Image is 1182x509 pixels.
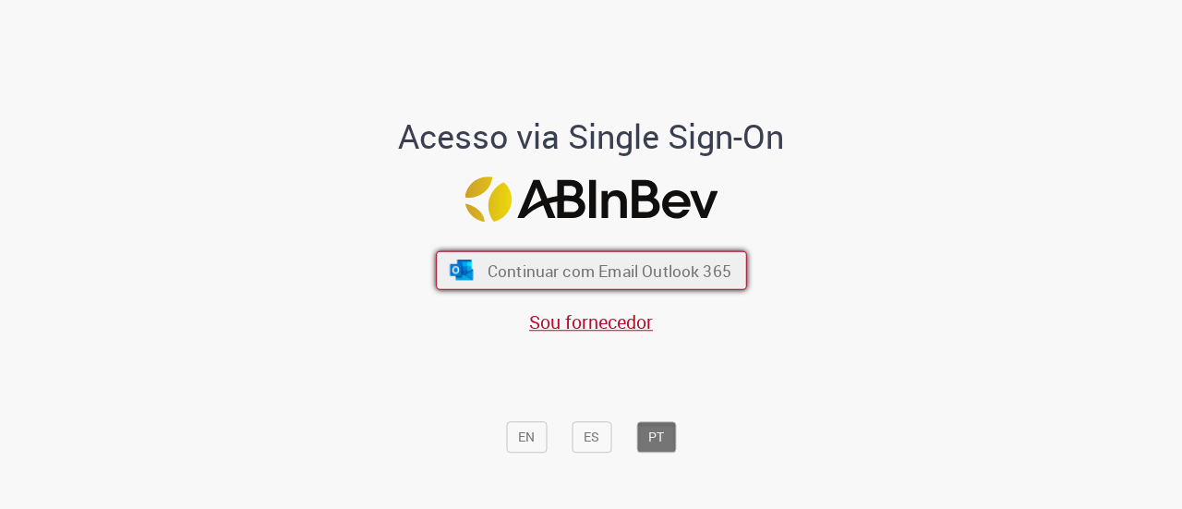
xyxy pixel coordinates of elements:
span: Continuar com Email Outlook 365 [487,260,730,281]
button: ES [572,421,611,453]
button: EN [506,421,547,453]
img: Logo ABInBev [464,176,718,222]
button: ícone Azure/Microsoft 360 Continuar com Email Outlook 365 [436,251,747,290]
img: ícone Azure/Microsoft 360 [448,261,475,281]
button: PT [636,421,676,453]
h1: Acesso via Single Sign-On [335,118,848,155]
a: Sou fornecedor [529,309,653,334]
